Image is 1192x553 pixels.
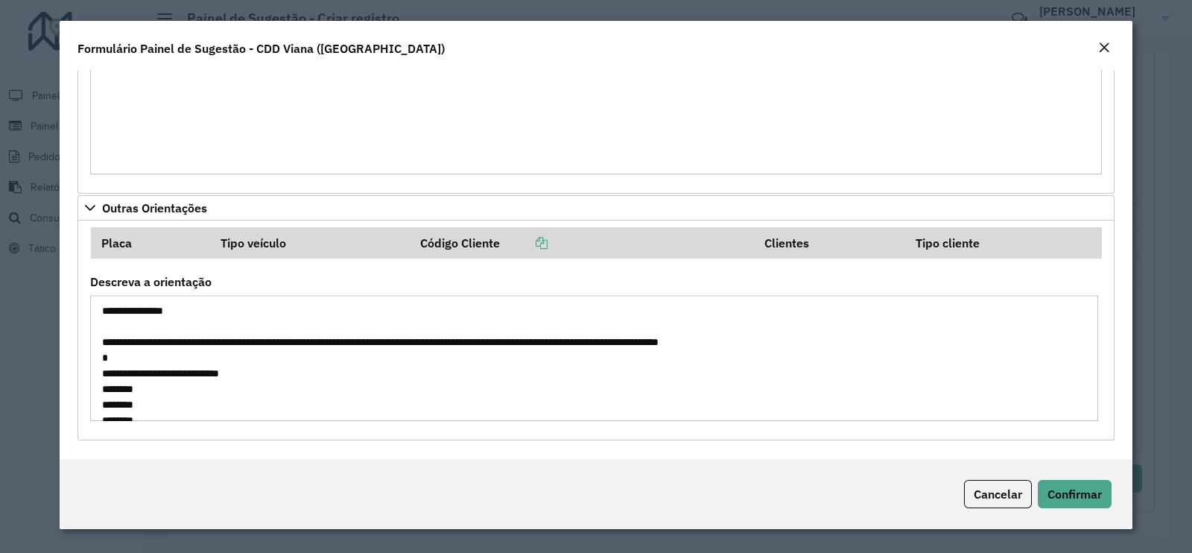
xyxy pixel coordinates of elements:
th: Tipo veículo [210,227,410,259]
th: Tipo cliente [905,227,1102,259]
h4: Formulário Painel de Sugestão - CDD Viana ([GEOGRAPHIC_DATA]) [77,39,445,57]
div: Outras Orientações [77,221,1115,440]
a: Copiar [500,236,548,250]
th: Código Cliente [410,227,754,259]
span: Outras Orientações [102,202,207,214]
button: Confirmar [1038,480,1112,508]
em: Fechar [1098,42,1110,54]
label: Descreva a orientação [90,273,212,291]
th: Placa [91,227,210,259]
span: Confirmar [1047,487,1102,502]
th: Clientes [754,227,905,259]
span: Cancelar [974,487,1022,502]
a: Outras Orientações [77,195,1115,221]
button: Close [1094,39,1115,58]
button: Cancelar [964,480,1032,508]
